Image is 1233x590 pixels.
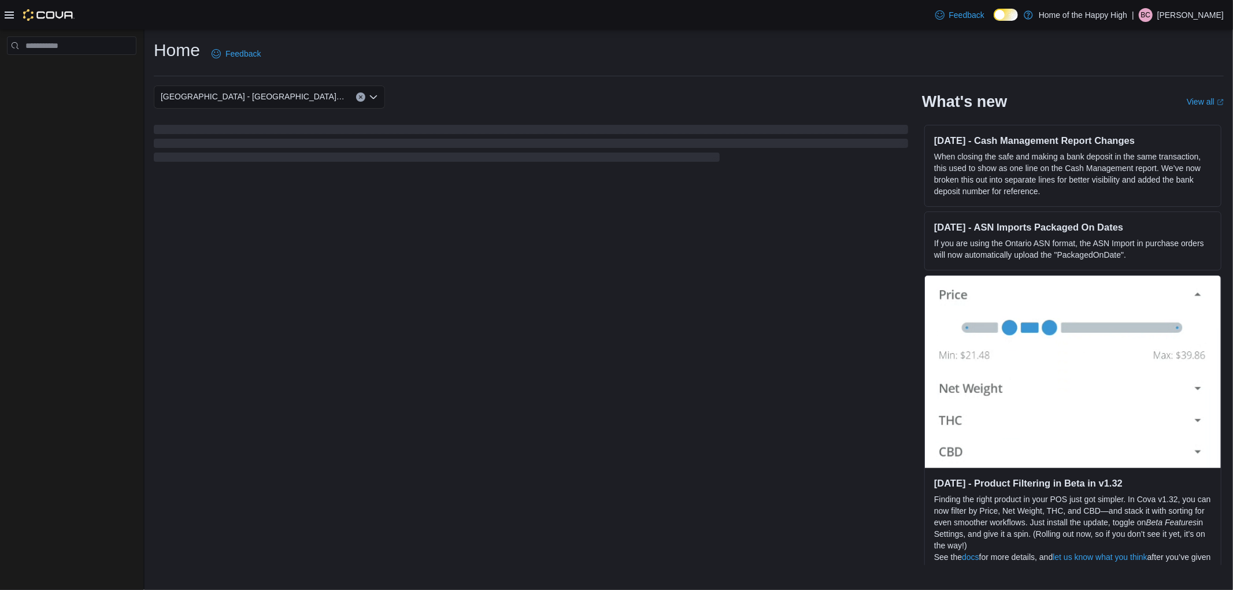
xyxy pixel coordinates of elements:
[949,9,984,21] span: Feedback
[1132,8,1134,22] p: |
[934,135,1212,146] h3: [DATE] - Cash Management Report Changes
[1139,8,1153,22] div: Bradley Codner
[207,42,265,65] a: Feedback
[934,238,1212,261] p: If you are using the Ontario ASN format, the ASN Import in purchase orders will now automatically...
[23,9,75,21] img: Cova
[1187,97,1224,106] a: View allExternal link
[154,127,908,164] span: Loading
[934,493,1212,551] p: Finding the right product in your POS just got simpler. In Cova v1.32, you can now filter by Pric...
[934,551,1212,574] p: See the for more details, and after you’ve given it a try.
[369,92,378,102] button: Open list of options
[934,151,1212,197] p: When closing the safe and making a bank deposit in the same transaction, this used to show as one...
[922,92,1007,111] h2: What's new
[931,3,989,27] a: Feedback
[1039,8,1127,22] p: Home of the Happy High
[1141,8,1151,22] span: BC
[934,221,1212,233] h3: [DATE] - ASN Imports Packaged On Dates
[962,552,979,562] a: docs
[7,57,136,85] nav: Complex example
[934,477,1212,489] h3: [DATE] - Product Filtering in Beta in v1.32
[1217,99,1224,106] svg: External link
[161,90,345,103] span: [GEOGRAPHIC_DATA] - [GEOGRAPHIC_DATA] - Fire & Flower
[225,48,261,60] span: Feedback
[154,39,200,62] h1: Home
[356,92,365,102] button: Clear input
[1053,552,1147,562] a: let us know what you think
[1157,8,1224,22] p: [PERSON_NAME]
[994,9,1018,21] input: Dark Mode
[1146,518,1197,527] em: Beta Features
